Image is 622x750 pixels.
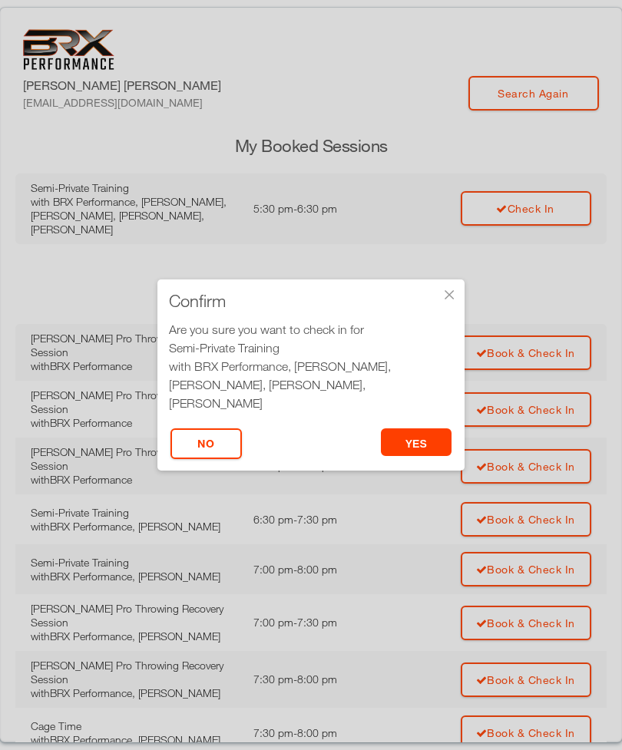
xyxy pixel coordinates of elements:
[442,287,457,302] div: ×
[169,339,453,357] div: Semi-Private Training
[169,293,226,309] span: Confirm
[170,428,242,459] button: No
[381,428,452,456] button: yes
[169,357,453,412] div: with BRX Performance, [PERSON_NAME], [PERSON_NAME], [PERSON_NAME], [PERSON_NAME]
[169,320,453,431] div: Are you sure you want to check in for at 5:30 pm?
